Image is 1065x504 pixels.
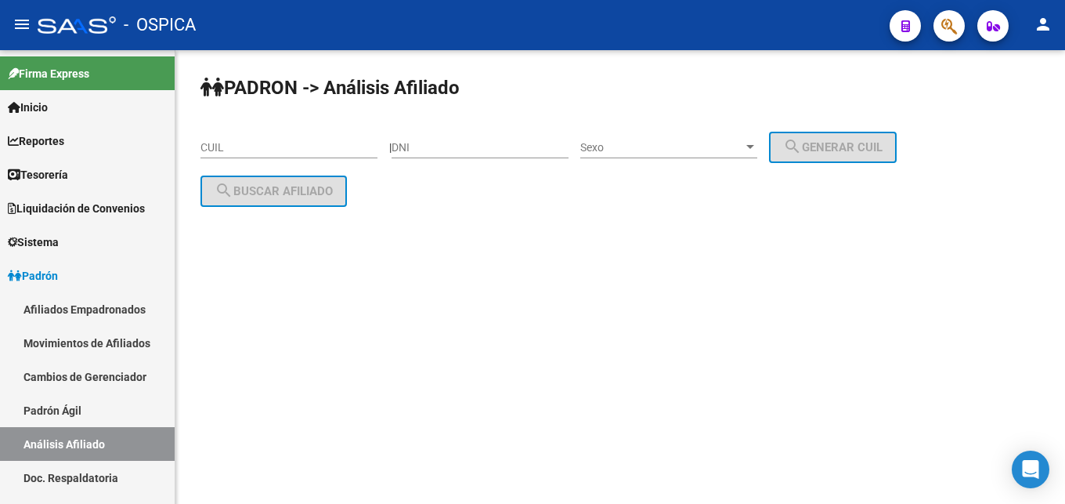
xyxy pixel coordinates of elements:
button: Buscar afiliado [200,176,347,207]
mat-icon: search [783,137,802,156]
span: Padrón [8,267,58,285]
strong: PADRON -> Análisis Afiliado [200,77,460,99]
span: Firma Express [8,65,89,82]
span: Liquidación de Convenios [8,200,145,217]
span: Generar CUIL [783,140,883,154]
span: Reportes [8,132,64,150]
span: Buscar afiliado [215,184,333,198]
span: Sistema [8,234,59,251]
mat-icon: search [215,181,233,200]
span: Tesorería [8,166,68,183]
mat-icon: menu [13,15,31,34]
span: - OSPICA [124,8,196,42]
span: Sexo [580,141,743,154]
div: Open Intercom Messenger [1012,451,1049,488]
button: Generar CUIL [769,132,897,163]
div: | [389,141,908,154]
span: Inicio [8,99,48,116]
mat-icon: person [1034,15,1052,34]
